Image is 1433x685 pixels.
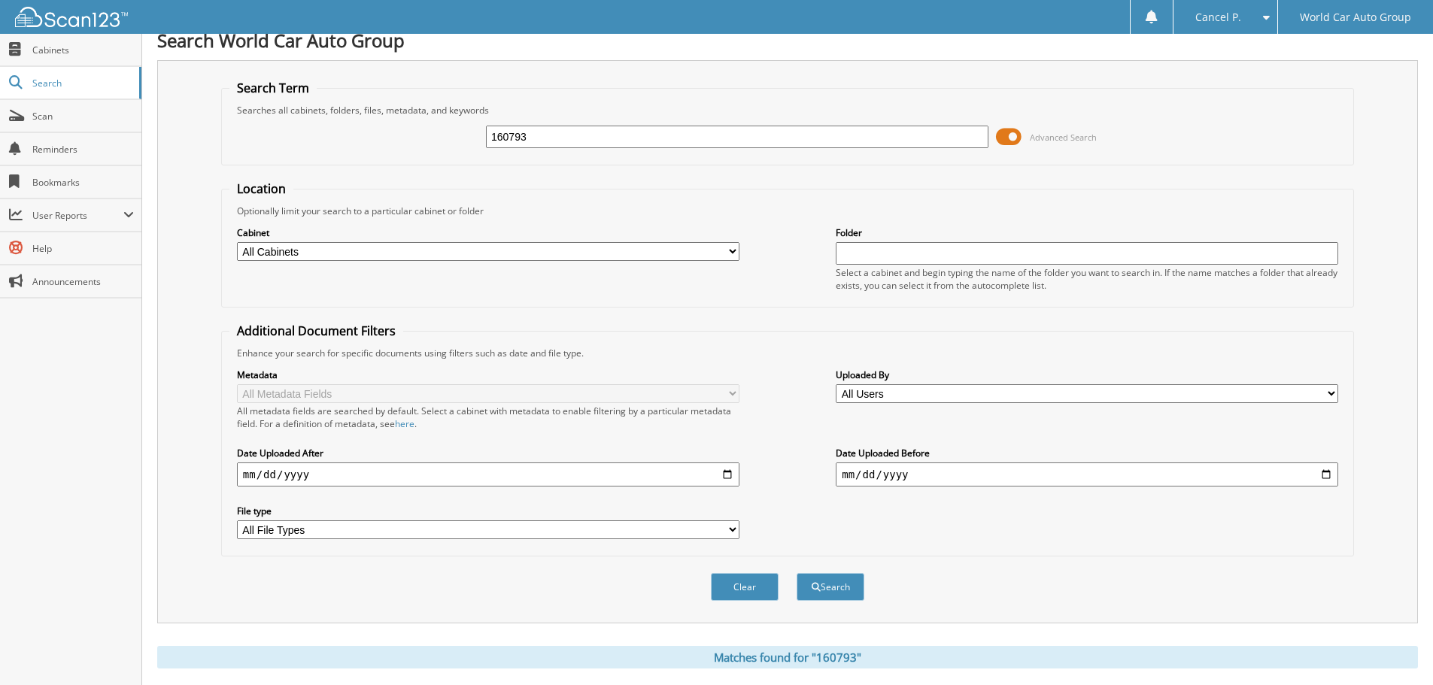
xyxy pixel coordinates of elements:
[237,226,739,239] label: Cabinet
[1030,132,1097,143] span: Advanced Search
[229,323,403,339] legend: Additional Document Filters
[836,447,1338,459] label: Date Uploaded Before
[229,205,1346,217] div: Optionally limit your search to a particular cabinet or folder
[32,242,134,255] span: Help
[32,77,132,89] span: Search
[237,368,739,381] label: Metadata
[32,44,134,56] span: Cabinets
[836,226,1338,239] label: Folder
[32,209,123,222] span: User Reports
[237,447,739,459] label: Date Uploaded After
[1300,13,1411,22] span: World Car Auto Group
[157,646,1418,668] div: Matches found for "160793"
[237,505,739,517] label: File type
[836,368,1338,381] label: Uploaded By
[229,80,317,96] legend: Search Term
[229,180,293,197] legend: Location
[711,573,779,601] button: Clear
[237,405,739,430] div: All metadata fields are searched by default. Select a cabinet with metadata to enable filtering b...
[32,143,134,156] span: Reminders
[395,417,414,430] a: here
[157,28,1418,53] h1: Search World Car Auto Group
[1195,13,1241,22] span: Cancel P.
[229,104,1346,117] div: Searches all cabinets, folders, files, metadata, and keywords
[15,7,128,27] img: scan123-logo-white.svg
[32,275,134,288] span: Announcements
[836,266,1338,292] div: Select a cabinet and begin typing the name of the folder you want to search in. If the name match...
[32,176,134,189] span: Bookmarks
[237,462,739,486] input: start
[32,110,134,123] span: Scan
[229,347,1346,359] div: Enhance your search for specific documents using filters such as date and file type.
[836,462,1338,486] input: end
[797,573,864,601] button: Search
